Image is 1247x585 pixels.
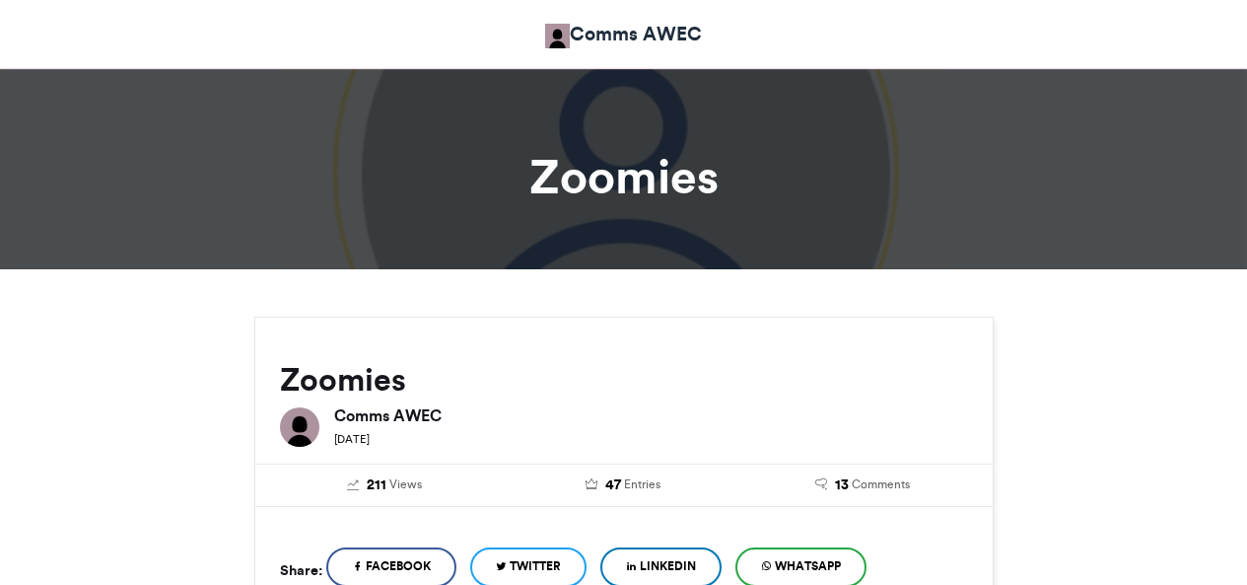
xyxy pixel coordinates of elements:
a: 47 Entries [519,475,728,496]
img: Comms AWEC [280,407,319,447]
span: 13 [835,475,849,496]
span: 211 [367,475,386,496]
img: Comms AWEC [545,24,570,48]
h1: Zoomies [77,153,1171,200]
span: Entries [624,475,660,493]
span: 47 [605,475,621,496]
span: Comments [852,475,910,493]
h2: Zoomies [280,362,968,398]
span: Facebook [366,557,431,575]
a: 13 Comments [758,475,968,496]
small: [DATE] [334,432,370,446]
a: 211 Views [280,475,490,496]
span: Views [389,475,422,493]
span: LinkedIn [640,557,696,575]
h6: Comms AWEC [334,407,968,423]
span: Twitter [510,557,561,575]
span: WhatsApp [775,557,841,575]
h5: Share: [280,557,322,583]
a: Comms AWEC [545,20,702,48]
